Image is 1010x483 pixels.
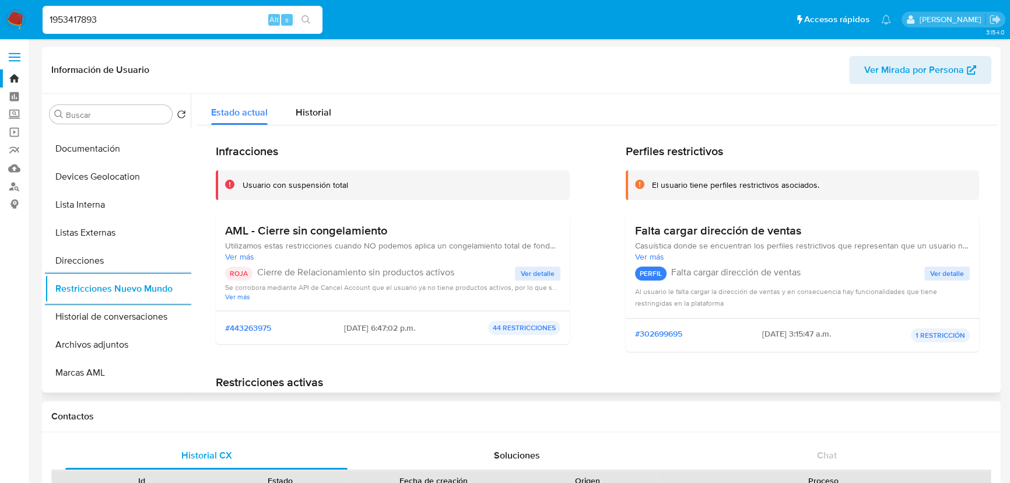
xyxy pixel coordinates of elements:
button: Direcciones [45,247,191,275]
button: Archivos adjuntos [45,331,191,359]
button: Lista Interna [45,191,191,219]
span: Chat [817,449,837,462]
input: Buscar [66,110,167,120]
h1: Información de Usuario [51,64,149,76]
span: Alt [269,14,279,25]
span: Soluciones [493,449,539,462]
input: Buscar usuario o caso... [43,12,322,27]
span: Ver Mirada por Persona [864,56,964,84]
button: Documentación [45,135,191,163]
a: Salir [989,13,1001,26]
button: Historial Riesgo PLD [45,387,191,415]
button: Marcas AML [45,359,191,387]
button: search-icon [294,12,318,28]
span: s [285,14,289,25]
button: Volver al orden por defecto [177,110,186,123]
button: Restricciones Nuevo Mundo [45,275,191,303]
button: Buscar [54,110,64,119]
span: Historial CX [181,449,232,462]
button: Historial de conversaciones [45,303,191,331]
button: Ver Mirada por Persona [849,56,991,84]
button: Devices Geolocation [45,163,191,191]
p: michelleangelica.rodriguez@mercadolibre.com.mx [919,14,985,25]
button: Listas Externas [45,219,191,247]
h1: Contactos [51,411,991,422]
span: Accesos rápidos [804,13,869,26]
a: Notificaciones [881,15,891,24]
